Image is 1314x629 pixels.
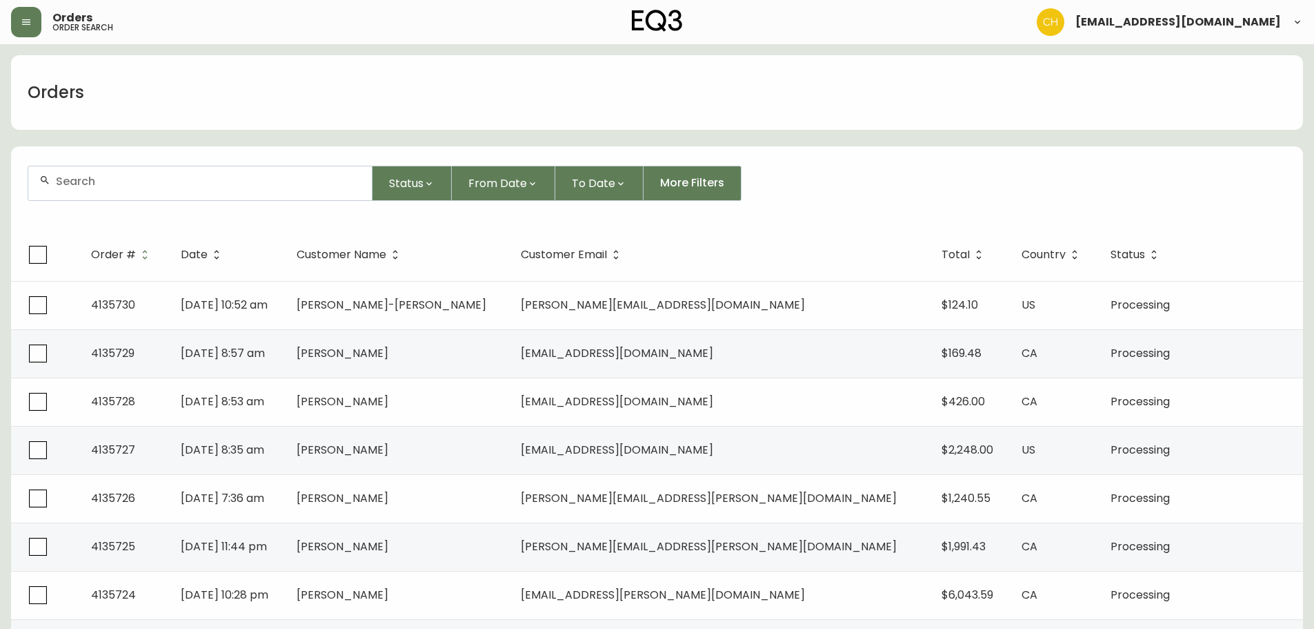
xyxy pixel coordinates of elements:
[1111,442,1170,458] span: Processing
[297,539,388,554] span: [PERSON_NAME]
[91,394,135,409] span: 4135728
[1022,587,1037,603] span: CA
[56,175,361,188] input: Search
[942,442,993,458] span: $2,248.00
[1075,17,1281,28] span: [EMAIL_ADDRESS][DOMAIN_NAME]
[521,394,713,409] span: [EMAIL_ADDRESS][DOMAIN_NAME]
[1111,587,1170,603] span: Processing
[942,587,993,603] span: $6,043.59
[91,249,154,261] span: Order #
[297,490,388,506] span: [PERSON_NAME]
[1022,442,1035,458] span: US
[181,587,268,603] span: [DATE] 10:28 pm
[452,166,555,201] button: From Date
[942,490,991,506] span: $1,240.55
[181,297,268,313] span: [DATE] 10:52 am
[521,490,897,506] span: [PERSON_NAME][EMAIL_ADDRESS][PERSON_NAME][DOMAIN_NAME]
[521,539,897,554] span: [PERSON_NAME][EMAIL_ADDRESS][PERSON_NAME][DOMAIN_NAME]
[942,249,988,261] span: Total
[1111,251,1145,259] span: Status
[1022,249,1084,261] span: Country
[181,442,264,458] span: [DATE] 8:35 am
[1022,297,1035,313] span: US
[942,394,985,409] span: $426.00
[91,345,135,361] span: 4135729
[372,166,452,201] button: Status
[632,10,683,32] img: logo
[1022,345,1037,361] span: CA
[91,297,135,313] span: 4135730
[572,175,615,192] span: To Date
[297,442,388,458] span: [PERSON_NAME]
[521,442,713,458] span: [EMAIL_ADDRESS][DOMAIN_NAME]
[942,251,970,259] span: Total
[942,539,986,554] span: $1,991.43
[52,12,92,23] span: Orders
[1022,490,1037,506] span: CA
[181,251,208,259] span: Date
[181,539,267,554] span: [DATE] 11:44 pm
[1111,249,1163,261] span: Status
[181,490,264,506] span: [DATE] 7:36 am
[1111,539,1170,554] span: Processing
[297,345,388,361] span: [PERSON_NAME]
[181,345,265,361] span: [DATE] 8:57 am
[1022,539,1037,554] span: CA
[297,251,386,259] span: Customer Name
[1111,394,1170,409] span: Processing
[28,81,84,104] h1: Orders
[52,23,113,32] h5: order search
[297,394,388,409] span: [PERSON_NAME]
[181,394,264,409] span: [DATE] 8:53 am
[1037,8,1064,36] img: 6288462cea190ebb98a2c2f3c744dd7e
[91,539,135,554] span: 4135725
[297,249,404,261] span: Customer Name
[91,251,136,259] span: Order #
[942,297,978,313] span: $124.10
[942,345,982,361] span: $169.48
[1111,297,1170,313] span: Processing
[297,587,388,603] span: [PERSON_NAME]
[521,251,607,259] span: Customer Email
[521,587,805,603] span: [EMAIL_ADDRESS][PERSON_NAME][DOMAIN_NAME]
[660,175,724,191] span: More Filters
[91,490,135,506] span: 4135726
[1022,394,1037,409] span: CA
[91,587,136,603] span: 4135724
[521,249,625,261] span: Customer Email
[1111,490,1170,506] span: Processing
[1111,345,1170,361] span: Processing
[1022,251,1066,259] span: Country
[389,175,424,192] span: Status
[521,345,713,361] span: [EMAIL_ADDRESS][DOMAIN_NAME]
[468,175,527,192] span: From Date
[555,166,644,201] button: To Date
[297,297,486,313] span: [PERSON_NAME]-[PERSON_NAME]
[91,442,135,458] span: 4135727
[181,249,226,261] span: Date
[644,166,741,201] button: More Filters
[521,297,805,313] span: [PERSON_NAME][EMAIL_ADDRESS][DOMAIN_NAME]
